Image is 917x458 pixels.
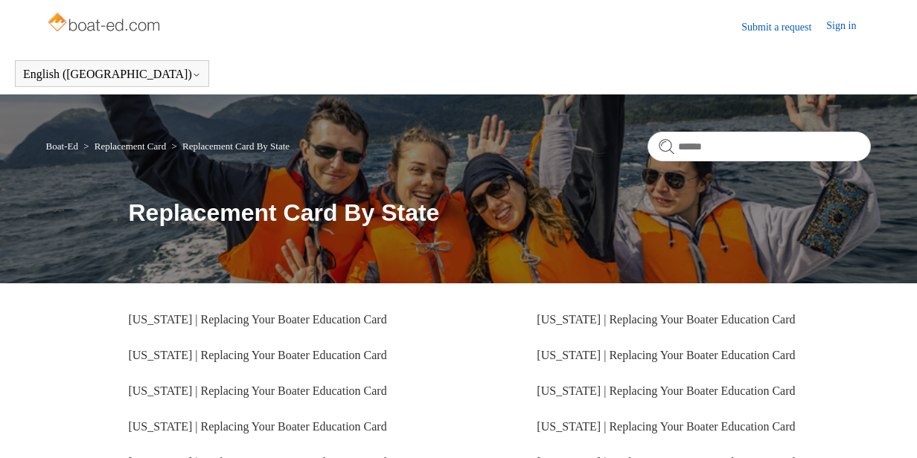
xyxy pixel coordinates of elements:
[741,19,826,35] a: Submit a request
[826,18,871,36] a: Sign in
[537,313,795,326] a: [US_STATE] | Replacing Your Boater Education Card
[128,195,871,230] h1: Replacement Card By State
[128,384,386,397] a: [US_STATE] | Replacing Your Boater Education Card
[537,420,795,433] a: [US_STATE] | Replacing Your Boater Education Card
[537,349,795,361] a: [US_STATE] | Replacing Your Boater Education Card
[128,349,386,361] a: [US_STATE] | Replacing Your Boater Education Card
[46,141,81,152] li: Boat-Ed
[23,68,201,81] button: English ([GEOGRAPHIC_DATA])
[182,141,290,152] a: Replacement Card By State
[46,9,164,39] img: Boat-Ed Help Center home page
[867,408,906,447] div: Live chat
[648,132,871,161] input: Search
[80,141,168,152] li: Replacement Card
[128,420,386,433] a: [US_STATE] | Replacing Your Boater Education Card
[128,313,386,326] a: [US_STATE] | Replacing Your Boater Education Card
[537,384,795,397] a: [US_STATE] | Replacing Your Boater Education Card
[168,141,290,152] li: Replacement Card By State
[46,141,78,152] a: Boat-Ed
[95,141,166,152] a: Replacement Card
